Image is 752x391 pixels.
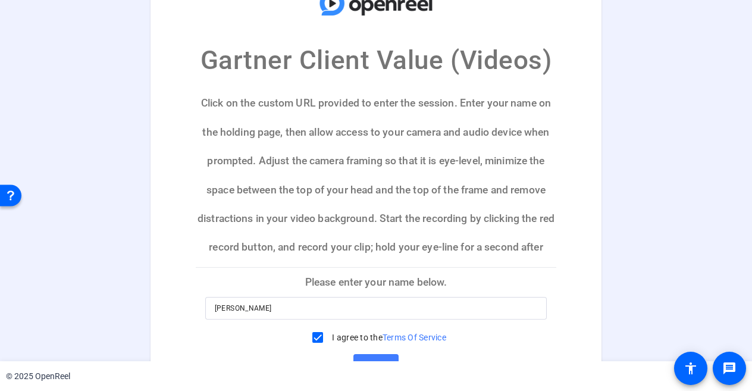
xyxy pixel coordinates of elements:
[722,361,737,376] mat-icon: message
[215,301,538,315] input: Enter your name
[383,333,446,342] a: Terms Of Service
[200,40,552,80] p: Gartner Client Value (Videos)
[330,331,446,343] label: I agree to the
[363,356,389,374] span: Continue
[353,354,399,376] button: Continue
[684,361,698,376] mat-icon: accessibility
[196,89,557,267] p: Click on the custom URL provided to enter the session. Enter your name on the holding page, then ...
[196,268,557,296] p: Please enter your name below.
[6,370,70,383] div: © 2025 OpenReel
